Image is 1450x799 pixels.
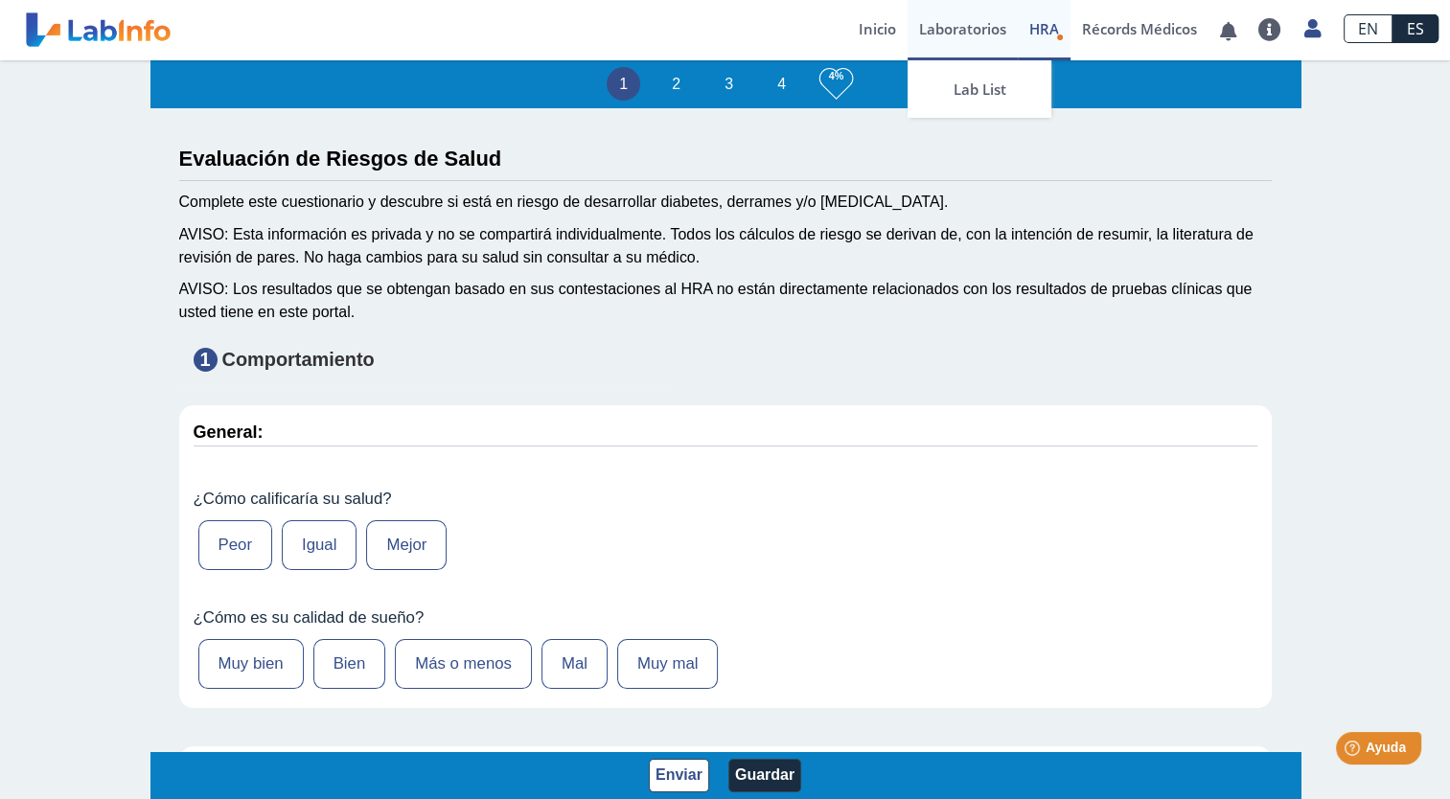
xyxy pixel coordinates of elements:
[198,639,304,689] label: Muy bien
[1279,724,1429,778] iframe: Help widget launcher
[712,67,746,101] li: 3
[194,348,218,372] span: 1
[659,67,693,101] li: 2
[198,520,272,570] label: Peor
[222,349,375,370] strong: Comportamiento
[1029,19,1059,38] span: HRA
[617,639,718,689] label: Muy mal
[541,639,608,689] label: Mal
[194,608,1257,628] label: ¿Cómo es su calidad de sueño?
[194,490,1257,509] label: ¿Cómo calificaría su salud?
[395,639,532,689] label: Más o menos
[607,67,640,101] li: 1
[313,639,386,689] label: Bien
[1392,14,1438,43] a: ES
[649,759,709,792] button: Enviar
[194,422,264,442] strong: General:
[366,520,447,570] label: Mejor
[179,223,1272,269] div: AVISO: Esta información es privada y no se compartirá individualmente. Todos los cálculos de ries...
[819,64,853,88] h3: 4%
[179,191,1272,214] div: Complete este cuestionario y descubre si está en riesgo de desarrollar diabetes, derrames y/o [ME...
[728,759,801,792] button: Guardar
[179,278,1272,324] div: AVISO: Los resultados que se obtengan basado en sus contestaciones al HRA no están directamente r...
[1344,14,1392,43] a: EN
[765,67,798,101] li: 4
[179,147,1272,171] h3: Evaluación de Riesgos de Salud
[908,60,1051,118] a: Lab List
[282,520,357,570] label: Igual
